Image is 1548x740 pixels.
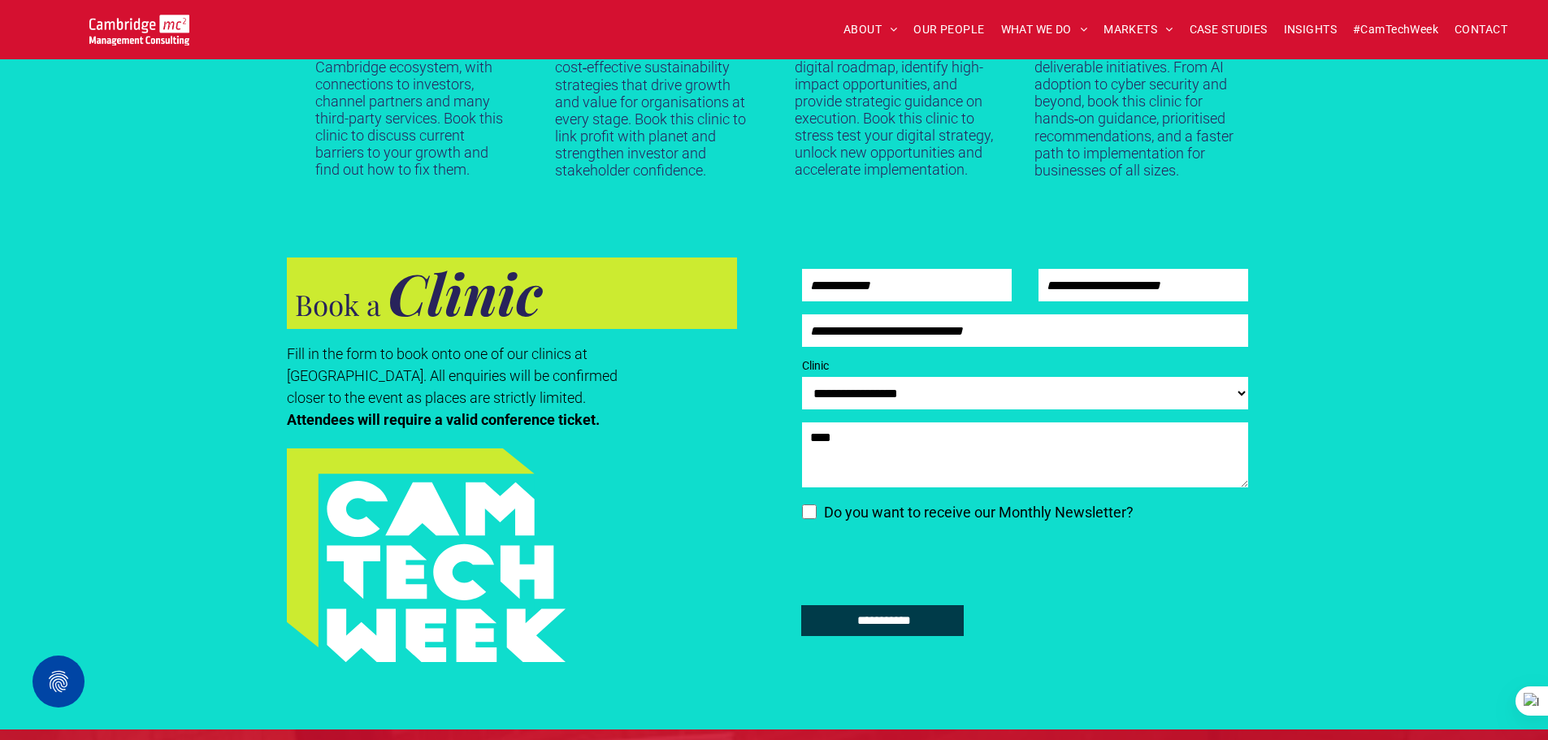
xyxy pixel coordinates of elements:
span: Fill in the form to book onto one of our clinics at [GEOGRAPHIC_DATA]. All enquiries will be conf... [287,345,618,406]
span: Do you want to receive our Monthly Newsletter? [824,504,1134,521]
a: Your Business Transformed | Cambridge Management Consulting [89,17,189,34]
a: CASE STUDIES [1182,17,1276,42]
span: Book a [295,285,380,323]
p: Turn strategic goals into deliverable initiatives. From AI adoption to cyber security and beyond,... [1034,41,1234,179]
a: #CamTechWeek [1345,17,1446,42]
strong: Clinic [388,254,542,331]
a: ABOUT [835,17,906,42]
iframe: reCAPTCHA [802,526,1049,589]
p: Our experts will review your digital roadmap, identify high-impact opportunities, and provide str... [795,41,994,178]
a: WHAT WE DO [993,17,1096,42]
input: Do you want to receive our Monthly Newsletter? digital transformation [802,504,817,519]
strong: Attendees will require a valid conference ticket. [287,411,600,428]
p: We are deeply embedded in the Cambridge ecosystem, with connections to investors, channel partner... [315,41,514,178]
a: CONTACT [1446,17,1515,42]
a: OUR PEOPLE [905,17,992,42]
img: A turquoise and lime green geometric graphic with the words CAM TECH WEEK in bold white letters s... [287,448,566,663]
img: Cambridge MC Logo, digital transformation [89,15,189,45]
a: INSIGHTS [1276,17,1345,42]
a: MARKETS [1095,17,1181,42]
p: Our experts offer practical, cost‑effective sustainability strategies that drive growth and value... [555,41,754,179]
label: Clinic [802,357,1247,374]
